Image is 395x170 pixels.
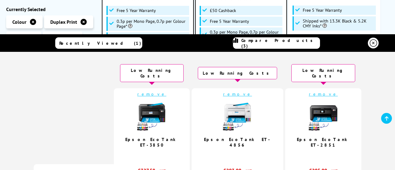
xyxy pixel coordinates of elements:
span: Free 5 Year Warranty [210,19,249,24]
a: remove [223,91,252,97]
img: epson-et-2850-ink-included-new-small.jpg [308,102,339,132]
span: Free 5 Year Warranty [117,8,156,13]
span: Recently Viewed (1) [59,40,141,46]
span: / 5 [239,151,246,158]
a: Epson EcoTank ET-3850 [125,137,178,148]
a: remove [137,91,166,97]
img: epson-et-4856-ink-included-new-small.jpg [222,102,253,132]
span: / 5 [154,151,160,158]
span: 4.9 [318,151,325,158]
span: 0.3p per Mono Page, 0.7p per Colour Page* [210,30,281,39]
span: 4.9 [232,151,239,158]
span: Shipped with 13.3K Black & 5.2K CMY Inks* [303,19,374,28]
a: Epson EcoTank ET-4856 [204,137,271,148]
div: Low Running Costs [120,64,184,82]
span: 0.3p per Mono Page, 0.7p per Colour Page* [117,19,188,29]
img: epson-et-3850-ink-included-new-small.jpg [136,102,167,132]
div: Currently Selected [6,6,96,12]
a: Recently Viewed (1) [55,37,142,49]
span: Duplex Print [50,19,77,25]
div: Low Running Costs [198,67,277,79]
span: £50 Cashback [210,8,236,13]
div: Low Running Costs [291,64,355,82]
span: 4.9 [147,151,154,158]
span: Free 5 Year Warranty [303,8,342,13]
a: Compare Products (3) [233,37,320,49]
a: remove [309,91,338,97]
span: / 5 [325,151,332,158]
a: Epson EcoTank ET-2851 [297,137,350,148]
span: Compare Products (3) [241,38,320,49]
span: Colour [12,19,27,25]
